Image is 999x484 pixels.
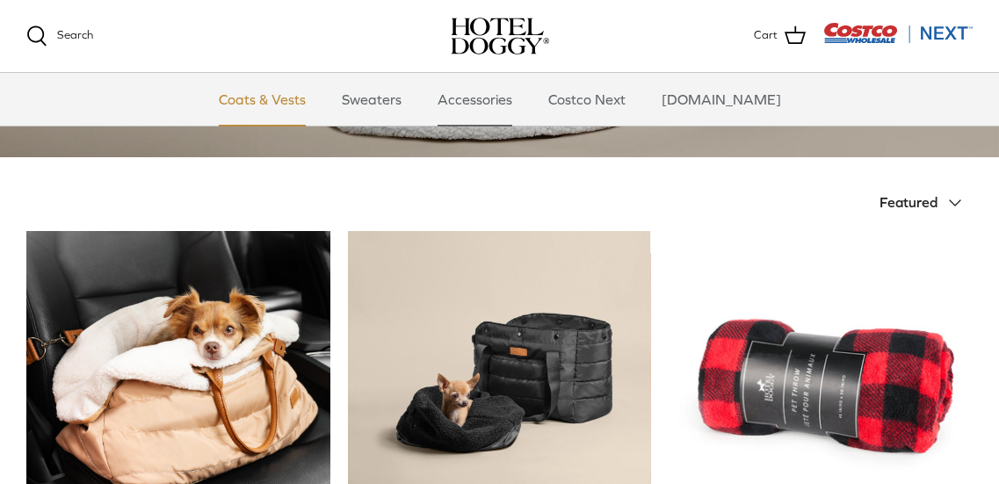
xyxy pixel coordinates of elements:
a: [DOMAIN_NAME] [646,73,797,126]
a: Visit Costco Next [823,33,973,47]
a: Accessories [422,73,528,126]
button: Featured [880,184,973,222]
img: Costco Next [823,22,973,44]
a: Sweaters [326,73,417,126]
span: Cart [754,26,778,45]
span: Featured [880,194,937,210]
img: hoteldoggycom [451,18,549,54]
a: Cart [754,25,806,47]
span: Search [57,28,93,41]
a: hoteldoggy.com hoteldoggycom [451,18,549,54]
a: Costco Next [532,73,641,126]
a: Search [26,25,93,47]
a: Coats & Vests [203,73,322,126]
